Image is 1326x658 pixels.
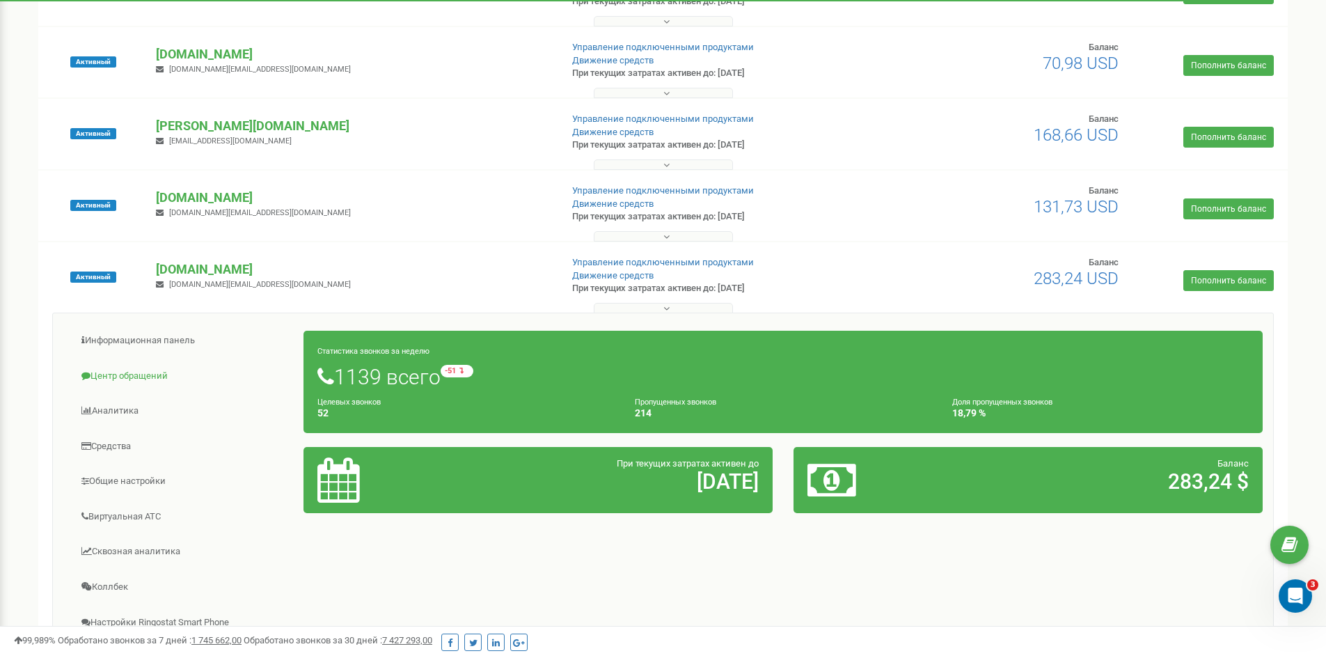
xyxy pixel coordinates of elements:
[1183,270,1274,291] a: Пополнить баланс
[1183,198,1274,219] a: Пополнить баланс
[169,280,351,289] span: [DOMAIN_NAME][EMAIL_ADDRESS][DOMAIN_NAME]
[572,185,754,196] a: Управление подключенными продуктами
[441,365,473,377] small: -51
[14,635,56,645] span: 99,989%
[63,570,304,604] a: Коллбек
[63,500,304,534] a: Виртуальная АТС
[63,430,304,464] a: Средства
[58,635,242,645] span: Обработано звонков за 7 дней :
[70,272,116,283] span: Активный
[952,398,1052,407] small: Доля пропущенных звонков
[572,139,862,152] p: При текущих затратах активен до: [DATE]
[1034,197,1119,217] span: 131,73 USD
[63,464,304,499] a: Общие настройки
[1089,42,1119,52] span: Баланс
[70,200,116,211] span: Активный
[156,45,549,63] p: [DOMAIN_NAME]
[1217,458,1249,469] span: Баланс
[1043,54,1119,73] span: 70,98 USD
[572,270,654,281] a: Движение средств
[382,635,432,645] u: 7 427 293,00
[1183,127,1274,148] a: Пополнить баланс
[156,260,549,279] p: [DOMAIN_NAME]
[961,470,1249,493] h2: 283,24 $
[63,606,304,640] a: Настройки Ringostat Smart Phone
[156,117,549,135] p: [PERSON_NAME][DOMAIN_NAME]
[169,65,351,74] span: [DOMAIN_NAME][EMAIL_ADDRESS][DOMAIN_NAME]
[572,127,654,137] a: Движение средств
[1307,579,1318,590] span: 3
[1034,269,1119,288] span: 283,24 USD
[572,257,754,267] a: Управление подключенными продуктами
[317,365,1249,389] h1: 1139 всего
[70,128,116,139] span: Активный
[63,359,304,393] a: Центр обращений
[1183,55,1274,76] a: Пополнить баланс
[572,55,654,65] a: Движение средств
[1034,125,1119,145] span: 168,66 USD
[572,42,754,52] a: Управление подключенными продуктами
[63,324,304,358] a: Информационная панель
[1089,257,1119,267] span: Баланс
[156,189,549,207] p: [DOMAIN_NAME]
[317,398,381,407] small: Целевых звонков
[471,470,759,493] h2: [DATE]
[63,394,304,428] a: Аналитика
[1089,185,1119,196] span: Баланс
[572,282,862,295] p: При текущих затратах активен до: [DATE]
[1089,113,1119,124] span: Баланс
[635,408,931,418] h4: 214
[572,210,862,224] p: При текущих затратах активен до: [DATE]
[244,635,432,645] span: Обработано звонков за 30 дней :
[572,198,654,209] a: Движение средств
[169,208,351,217] span: [DOMAIN_NAME][EMAIL_ADDRESS][DOMAIN_NAME]
[1279,579,1312,613] iframe: Intercom live chat
[63,535,304,569] a: Сквозная аналитика
[191,635,242,645] u: 1 745 662,00
[70,56,116,68] span: Активный
[572,67,862,80] p: При текущих затратах активен до: [DATE]
[617,458,759,469] span: При текущих затратах активен до
[635,398,716,407] small: Пропущенных звонков
[952,408,1249,418] h4: 18,79 %
[572,113,754,124] a: Управление подключенными продуктами
[317,347,429,356] small: Статистика звонков за неделю
[317,408,614,418] h4: 52
[169,136,292,146] span: [EMAIL_ADDRESS][DOMAIN_NAME]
